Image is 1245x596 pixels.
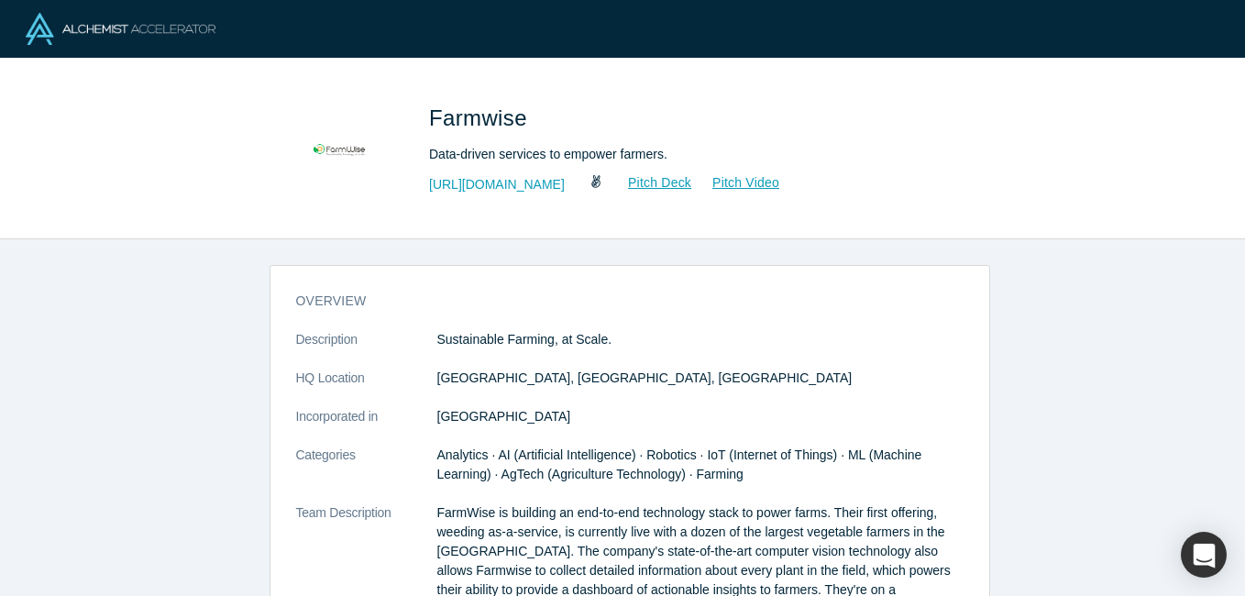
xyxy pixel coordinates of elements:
[608,172,692,193] a: Pitch Deck
[296,292,938,311] h3: overview
[429,145,942,164] div: Data-driven services to empower farmers.
[437,447,922,481] span: Analytics · AI (Artificial Intelligence) · Robotics · IoT (Internet of Things) · ML (Machine Lear...
[429,175,565,194] a: [URL][DOMAIN_NAME]
[296,369,437,407] dt: HQ Location
[437,330,964,349] p: Sustainable Farming, at Scale.
[437,369,964,388] dd: [GEOGRAPHIC_DATA], [GEOGRAPHIC_DATA], [GEOGRAPHIC_DATA]
[429,105,534,130] span: Farmwise
[275,84,403,213] img: Farmwise's Logo
[296,330,437,369] dt: Description
[437,407,964,426] dd: [GEOGRAPHIC_DATA]
[26,13,215,45] img: Alchemist Logo
[296,407,437,446] dt: Incorporated in
[692,172,780,193] a: Pitch Video
[296,446,437,503] dt: Categories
